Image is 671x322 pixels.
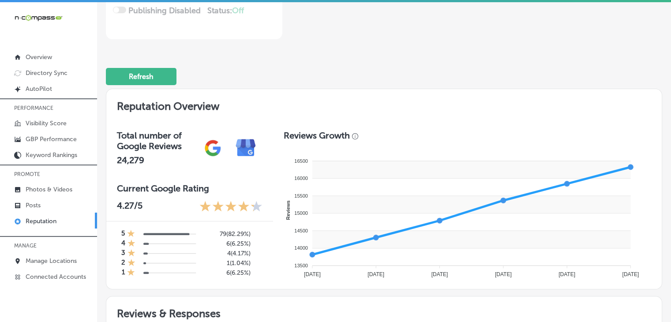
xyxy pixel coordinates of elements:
div: 4.27 Stars [199,200,262,214]
img: tab_domain_overview_orange.svg [24,51,31,58]
p: Manage Locations [26,257,77,265]
tspan: [DATE] [559,271,575,277]
h5: 79 ( 82.29% ) [209,230,251,238]
p: AutoPilot [26,85,52,93]
h5: 4 ( 4.17% ) [209,250,251,257]
p: Connected Accounts [26,273,86,281]
tspan: [DATE] [622,271,639,277]
h5: 1 ( 1.04% ) [209,259,251,267]
p: Photos & Videos [26,186,72,193]
text: Reviews [285,200,291,220]
img: 660ab0bf-5cc7-4cb8-ba1c-48b5ae0f18e60NCTV_CLogo_TV_Black_-500x88.png [14,14,63,22]
tspan: 14500 [294,228,308,233]
tspan: [DATE] [367,271,384,277]
tspan: [DATE] [495,271,512,277]
tspan: [DATE] [431,271,448,277]
tspan: 15000 [294,210,308,216]
p: GBP Performance [26,135,77,143]
div: 1 Star [127,249,135,258]
p: Keyword Rankings [26,151,77,159]
p: Visibility Score [26,120,67,127]
div: 1 Star [127,268,135,278]
div: Keywords by Traffic [97,52,149,58]
div: Domain Overview [34,52,79,58]
h4: 3 [121,249,125,258]
h5: 6 ( 6.25% ) [209,269,251,277]
h4: 4 [121,239,125,249]
tspan: 14000 [294,245,308,251]
tspan: 16000 [294,176,308,181]
h2: Reputation Overview [106,89,662,120]
h2: 24,279 [117,155,196,165]
h3: Reviews Growth [284,130,350,141]
img: tab_keywords_by_traffic_grey.svg [88,51,95,58]
img: website_grey.svg [14,23,21,30]
div: v 4.0.25 [25,14,43,21]
img: e7ababfa220611ac49bdb491a11684a6.png [229,131,262,165]
img: gPZS+5FD6qPJAAAAABJRU5ErkJggg== [196,131,229,165]
tspan: [DATE] [304,271,321,277]
tspan: 16500 [294,158,308,164]
button: Refresh [106,68,176,85]
h5: 6 ( 6.25% ) [209,240,251,247]
p: Posts [26,202,41,209]
p: Directory Sync [26,69,67,77]
p: Overview [26,53,52,61]
div: 1 Star [127,258,135,268]
h4: 5 [121,229,125,239]
h3: Current Google Rating [117,183,262,194]
h4: 1 [122,268,125,278]
img: logo_orange.svg [14,14,21,21]
h4: 2 [121,258,125,268]
p: 4.27 /5 [117,200,142,214]
div: 1 Star [127,239,135,249]
p: Reputation [26,217,56,225]
div: 1 Star [127,229,135,239]
div: Domain: [DOMAIN_NAME] [23,23,97,30]
h3: Total number of Google Reviews [117,130,196,151]
tspan: 15500 [294,193,308,198]
tspan: 13500 [294,263,308,268]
